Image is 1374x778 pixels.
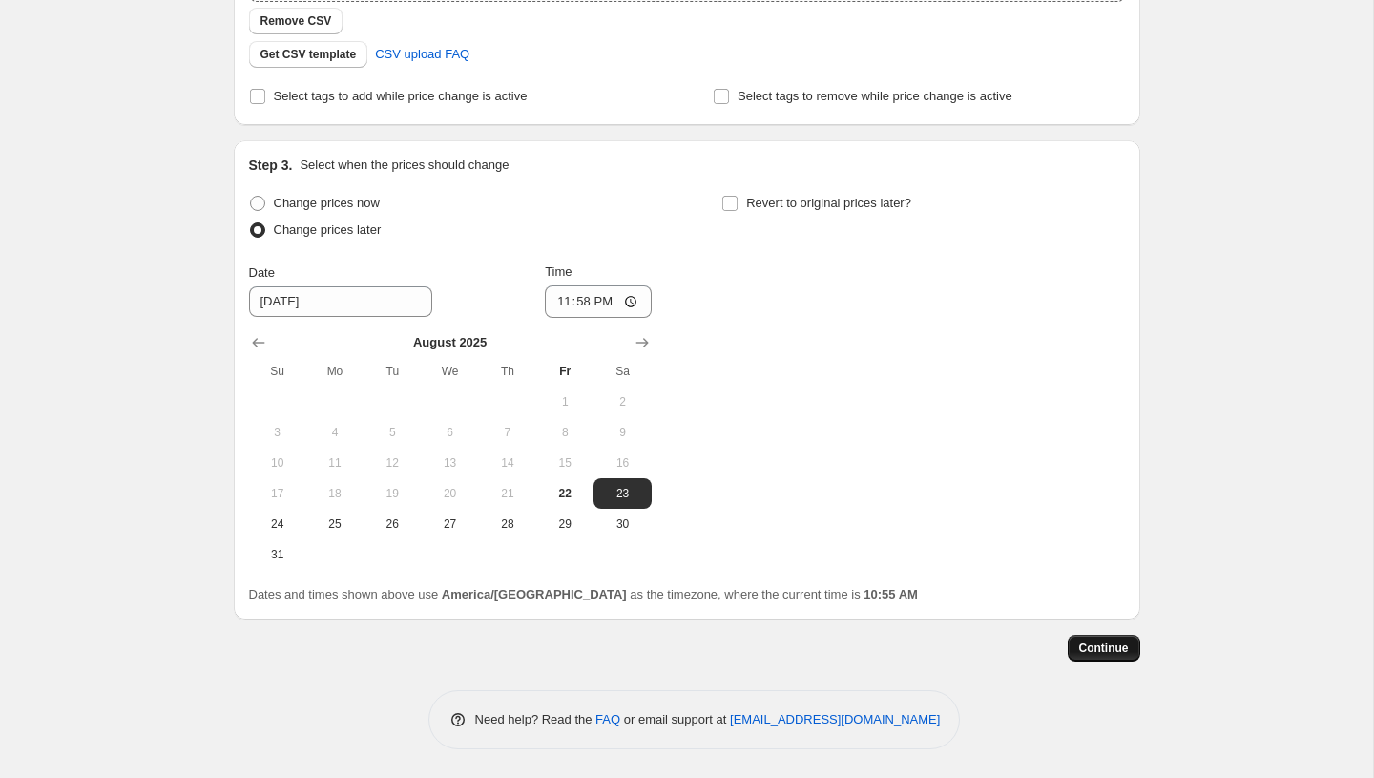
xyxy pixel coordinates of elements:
span: 21 [487,486,529,501]
p: Select when the prices should change [300,156,509,175]
button: Monday August 4 2025 [306,417,364,448]
span: Change prices now [274,196,380,210]
span: 4 [314,425,356,440]
span: Revert to original prices later? [746,196,911,210]
span: Sa [601,364,643,379]
button: Friday August 29 2025 [536,509,593,539]
button: Sunday August 10 2025 [249,448,306,478]
span: Select tags to remove while price change is active [738,89,1012,103]
span: 11 [314,455,356,471]
span: Su [257,364,299,379]
span: 6 [428,425,470,440]
span: 28 [487,516,529,532]
span: 7 [487,425,529,440]
button: Monday August 18 2025 [306,478,364,509]
span: 15 [544,455,586,471]
button: Tuesday August 19 2025 [364,478,421,509]
button: Monday August 11 2025 [306,448,364,478]
span: 22 [544,486,586,501]
button: Thursday August 7 2025 [479,417,536,448]
th: Saturday [593,356,651,387]
span: 29 [544,516,586,532]
span: 23 [601,486,643,501]
span: Get CSV template [260,47,357,62]
button: Sunday August 3 2025 [249,417,306,448]
button: Sunday August 31 2025 [249,539,306,570]
span: Time [545,264,572,279]
b: America/[GEOGRAPHIC_DATA] [442,587,627,601]
span: 9 [601,425,643,440]
button: Tuesday August 5 2025 [364,417,421,448]
button: Show next month, September 2025 [629,329,656,356]
span: Mo [314,364,356,379]
a: CSV upload FAQ [364,39,481,70]
span: Fr [544,364,586,379]
th: Wednesday [421,356,478,387]
span: 14 [487,455,529,471]
span: We [428,364,470,379]
button: Sunday August 24 2025 [249,509,306,539]
button: Saturday August 30 2025 [593,509,651,539]
span: Change prices later [274,222,382,237]
button: Monday August 25 2025 [306,509,364,539]
span: 19 [371,486,413,501]
span: 31 [257,547,299,562]
button: Show previous month, July 2025 [245,329,272,356]
button: Wednesday August 20 2025 [421,478,478,509]
b: 10:55 AM [864,587,918,601]
input: 8/22/2025 [249,286,432,317]
input: 12:00 [545,285,652,318]
button: Remove CSV [249,8,343,34]
span: 25 [314,516,356,532]
span: 12 [371,455,413,471]
span: 5 [371,425,413,440]
button: Thursday August 14 2025 [479,448,536,478]
a: [EMAIL_ADDRESS][DOMAIN_NAME] [730,712,940,726]
span: 27 [428,516,470,532]
a: FAQ [595,712,620,726]
button: Friday August 8 2025 [536,417,593,448]
h2: Step 3. [249,156,293,175]
span: 1 [544,394,586,410]
button: Saturday August 2 2025 [593,387,651,417]
span: 17 [257,486,299,501]
button: Continue [1068,635,1140,662]
span: Remove CSV [260,13,332,29]
span: 16 [601,455,643,471]
button: Friday August 1 2025 [536,387,593,417]
span: Tu [371,364,413,379]
button: Wednesday August 27 2025 [421,509,478,539]
button: Thursday August 21 2025 [479,478,536,509]
span: 26 [371,516,413,532]
span: 30 [601,516,643,532]
button: Tuesday August 12 2025 [364,448,421,478]
th: Thursday [479,356,536,387]
button: Saturday August 9 2025 [593,417,651,448]
span: Date [249,265,275,280]
th: Friday [536,356,593,387]
button: Thursday August 28 2025 [479,509,536,539]
button: Friday August 15 2025 [536,448,593,478]
span: 18 [314,486,356,501]
span: 20 [428,486,470,501]
button: Saturday August 16 2025 [593,448,651,478]
span: or email support at [620,712,730,726]
span: 24 [257,516,299,532]
button: Wednesday August 6 2025 [421,417,478,448]
span: 8 [544,425,586,440]
span: 10 [257,455,299,471]
button: Sunday August 17 2025 [249,478,306,509]
th: Monday [306,356,364,387]
button: Wednesday August 13 2025 [421,448,478,478]
span: Select tags to add while price change is active [274,89,528,103]
button: Tuesday August 26 2025 [364,509,421,539]
span: Dates and times shown above use as the timezone, where the current time is [249,587,918,601]
span: Need help? Read the [475,712,596,726]
span: 13 [428,455,470,471]
button: Get CSV template [249,41,368,68]
span: Continue [1079,641,1129,656]
span: 2 [601,394,643,410]
th: Tuesday [364,356,421,387]
span: Th [487,364,529,379]
button: Today Friday August 22 2025 [536,478,593,509]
